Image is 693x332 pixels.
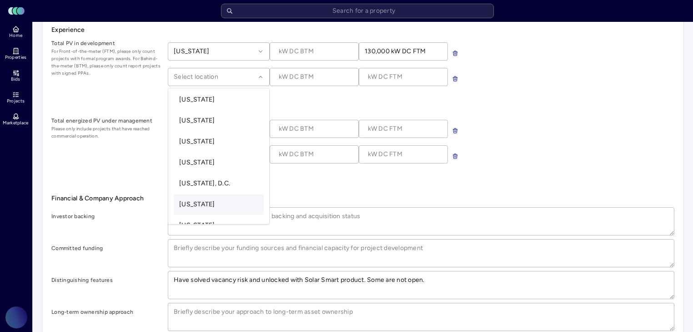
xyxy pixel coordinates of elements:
span: [US_STATE] [179,138,215,145]
textarea: Have solved vacancy risk and unlocked with Solar Smart product. Some are not open. [168,271,674,299]
input: kW DC FTM [359,146,447,163]
label: Long-term ownership approach [51,307,161,317]
span: [US_STATE], D.C. [179,179,230,187]
input: Search for a property [221,4,494,18]
span: [US_STATE] [179,117,215,124]
input: kW DC BTM [270,68,358,86]
span: Properties [5,55,27,60]
label: Total energized PV under management [51,116,161,125]
input: kW DC BTM [270,146,358,163]
span: Projects [7,98,25,104]
span: [US_STATE] [179,158,215,166]
span: For Front-of-the-meter (FTM), please only count projects with formal program awards. For Behind-t... [51,48,161,77]
span: [US_STATE] [179,200,215,208]
input: kW DC FTM [359,68,447,86]
label: Investor backing [51,212,161,221]
input: kW DC BTM [270,43,358,60]
span: Financial & Company Approach [51,194,674,204]
input: kW DC FTM [359,120,447,138]
span: [US_STATE] [179,96,215,103]
label: Total PV in development [51,39,161,48]
span: [US_STATE] [179,221,215,229]
span: Experience [51,25,674,35]
input: kW DC BTM [270,120,358,138]
span: Marketplace [3,120,28,126]
input: kW DC FTM [359,43,447,60]
span: Home [9,33,22,38]
span: Please only include projects that have reached commercial operation. [51,125,161,140]
label: Distinguishing features [51,276,161,285]
span: Bids [11,77,20,82]
label: Committed funding [51,244,161,253]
